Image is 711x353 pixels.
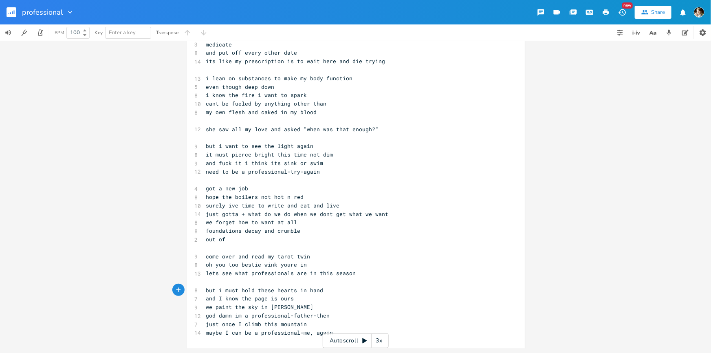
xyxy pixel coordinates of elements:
[206,193,304,201] span: hope the boilers not hot n red
[206,142,314,150] span: but i want to see the light again
[206,227,301,234] span: foundations decay and crumble
[206,91,307,99] span: i know the fire i want to spark
[635,6,671,19] button: Share
[206,126,379,133] span: she saw all my love and asked "when was that enough?"
[109,29,136,36] span: Enter a key
[323,333,389,348] div: Autoscroll
[206,312,330,319] span: god damn im a professional-father-then
[206,261,307,268] span: oh you too bestie wink youre in
[206,303,314,311] span: we paint the sky in [PERSON_NAME]
[622,2,633,9] div: New
[206,41,232,48] span: medicate
[206,151,333,158] span: it must pierce bright this time not dim
[206,49,297,56] span: and put off every other date
[614,5,630,20] button: New
[206,218,297,226] span: we forget how to want at all
[694,7,704,18] img: Robert Wise
[22,9,63,16] span: professional
[95,30,103,35] div: Key
[206,185,249,192] span: got a new job
[55,31,64,35] div: BPM
[206,210,389,218] span: just gotta + what do we do when we dont get what we want
[206,159,324,167] span: and fuck it i think its sink or swim
[206,83,275,90] span: even though deep down
[206,108,317,116] span: my own flesh and caked in my blood
[206,253,310,260] span: come over and read my tarot twin
[206,100,327,107] span: cant be fueled by anything other than
[206,269,356,277] span: lets see what professionals are in this season
[372,333,386,348] div: 3x
[206,236,226,243] span: out of
[206,168,320,175] span: need to be a professional-try-again
[206,57,385,65] span: its like my prescription is to wait here and die trying
[206,320,307,328] span: just once I climb this mountain
[206,295,294,302] span: and I know the page is ours
[206,75,353,82] span: i lean on substances to make my body function
[206,329,333,336] span: maybe I can be a professional-me, again
[206,287,324,294] span: but i must hold these hearts in hand
[206,202,340,209] span: surely ive time to write and eat and live
[651,9,665,16] div: Share
[156,30,178,35] div: Transpose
